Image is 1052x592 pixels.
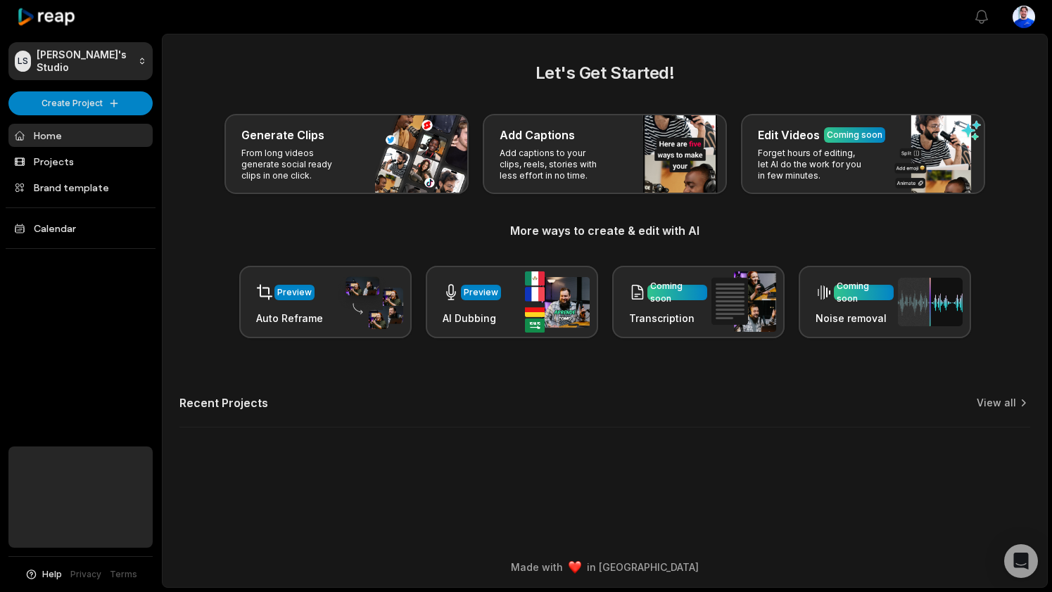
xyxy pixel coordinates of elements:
[42,568,62,581] span: Help
[8,124,153,147] a: Home
[711,271,776,332] img: transcription.png
[25,568,62,581] button: Help
[37,49,132,74] p: [PERSON_NAME]'s Studio
[256,311,323,326] h3: Auto Reframe
[837,280,891,305] div: Coming soon
[179,396,268,410] h2: Recent Projects
[175,560,1034,574] div: Made with in [GEOGRAPHIC_DATA]
[758,127,820,143] h3: Edit Videos
[15,51,31,72] div: LS
[8,217,153,240] a: Calendar
[898,278,963,326] img: noise_removal.png
[8,176,153,199] a: Brand template
[525,271,590,333] img: ai_dubbing.png
[8,150,153,173] a: Projects
[816,311,894,326] h3: Noise removal
[179,60,1030,86] h2: Let's Get Started!
[338,275,403,330] img: auto_reframe.png
[500,127,575,143] h3: Add Captions
[110,568,137,581] a: Terms
[1004,544,1038,578] div: Open Intercom Messenger
[179,222,1030,239] h3: More ways to create & edit with AI
[8,91,153,115] button: Create Project
[629,311,707,326] h3: Transcription
[277,286,312,299] div: Preview
[650,280,704,305] div: Coming soon
[241,148,350,181] p: From long videos generate social ready clips in one click.
[569,561,581,574] img: heart emoji
[464,286,498,299] div: Preview
[758,148,867,181] p: Forget hours of editing, let AI do the work for you in few minutes.
[241,127,324,143] h3: Generate Clips
[443,311,501,326] h3: AI Dubbing
[827,129,882,141] div: Coming soon
[977,396,1016,410] a: View all
[500,148,609,181] p: Add captions to your clips, reels, stories with less effort in no time.
[70,568,101,581] a: Privacy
